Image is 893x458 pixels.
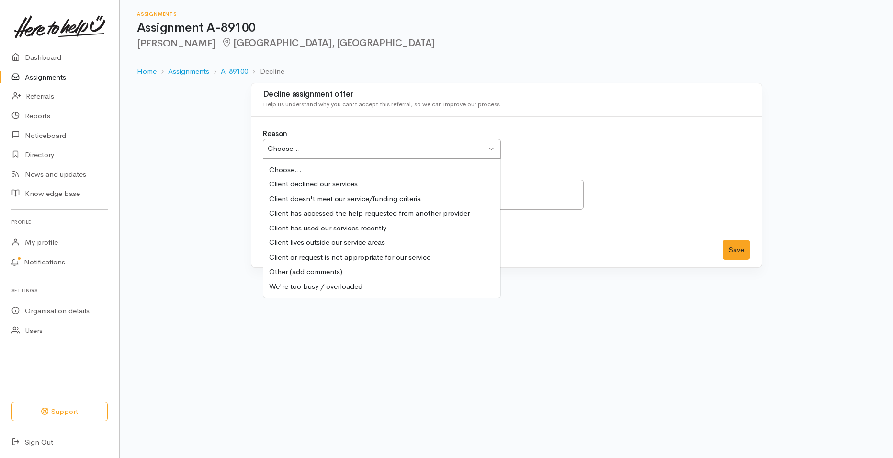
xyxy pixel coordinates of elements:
[263,264,500,279] div: Other (add comments)
[11,284,108,297] h6: Settings
[263,192,500,206] div: Client doesn't meet our service/funding criteria
[248,66,284,77] li: Decline
[263,90,750,99] h3: Decline assignment offer
[263,279,500,294] div: We're too busy / overloaded
[137,11,876,17] h6: Assignments
[263,100,500,108] span: Help us understand why you can't accept this referral, so we can improve our process
[723,240,750,260] button: Save
[263,221,500,236] div: Client has used our services recently
[263,177,500,192] div: Client declined our services
[263,206,500,221] div: Client has accessed the help requested from another provider
[263,235,500,250] div: Client lives outside our service areas
[221,37,435,49] span: [GEOGRAPHIC_DATA], [GEOGRAPHIC_DATA]
[221,66,248,77] a: A-89100
[137,21,876,35] h1: Assignment A-89100
[11,216,108,229] h6: Profile
[137,60,876,83] nav: breadcrumb
[268,143,487,154] div: Choose...
[168,66,209,77] a: Assignments
[137,38,876,49] h2: [PERSON_NAME]
[11,402,108,422] button: Support
[263,162,500,177] div: Choose...
[137,66,157,77] a: Home
[263,128,287,139] label: Reason
[263,250,500,265] div: Client or request is not appropriate for our service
